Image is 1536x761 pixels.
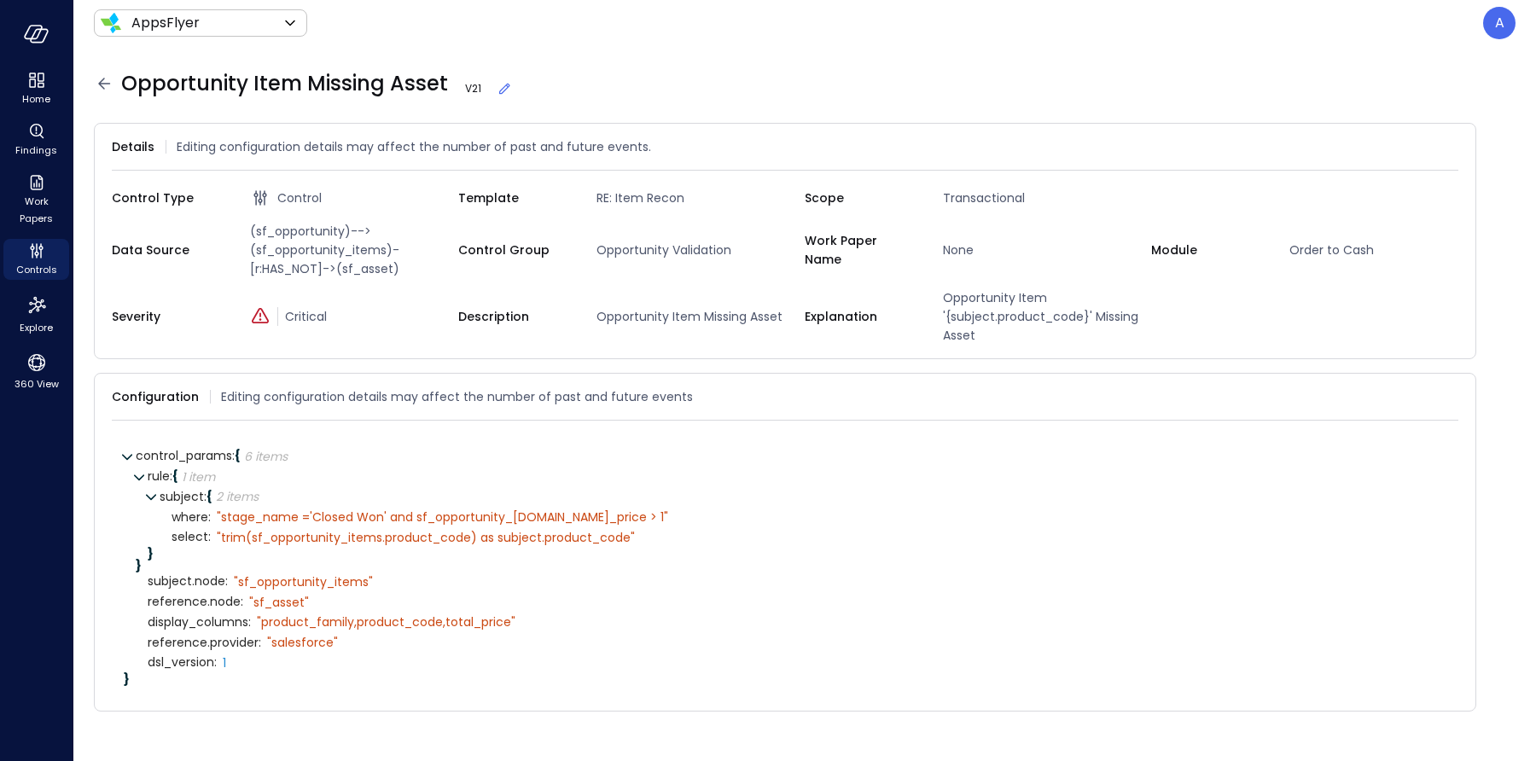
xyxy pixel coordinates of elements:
span: reference.provider [148,636,261,649]
div: " sf_opportunity_items" [234,574,373,590]
span: { [172,468,178,485]
span: { [235,447,241,464]
span: RE: Item Recon [590,189,805,207]
span: Data Source [112,241,223,259]
div: " trim(sf_opportunity_items.product_code) as subject.product_code" [217,530,635,545]
div: Controls [3,239,69,280]
span: Opportunity Validation [590,241,805,259]
div: } [136,560,1446,572]
div: Control [250,188,458,208]
div: 2 items [216,491,259,502]
span: : [248,613,251,630]
span: Opportunity Item '{subject.product_code}' Missing Asset [936,288,1151,345]
span: Editing configuration details may affect the number of past and future events. [177,137,651,156]
span: { [207,488,212,505]
span: Scope [805,189,916,207]
span: Configuration [112,387,199,406]
div: Explore [3,290,69,338]
span: : [225,572,228,590]
span: Work Paper Name [805,231,916,269]
span: subject [160,488,207,505]
div: Critical [250,307,458,326]
span: 1 [223,654,226,671]
div: Work Papers [3,171,69,229]
span: Findings [15,142,57,159]
span: display_columns [148,616,251,629]
span: : [170,468,172,485]
div: 360 View [3,348,69,394]
div: " sf_asset" [249,595,309,610]
span: : [232,447,235,464]
span: Module [1151,241,1262,259]
div: " stage_name ='Closed Won' and sf_opportunity_[DOMAIN_NAME]_price > 1" [217,509,668,525]
span: : [214,654,217,671]
span: (sf_opportunity)-->(sf_opportunity_items)-[r:HAS_NOT]->(sf_asset) [243,222,458,278]
span: None [936,241,1151,259]
span: Opportunity Item Missing Asset [590,307,805,326]
div: 1 item [182,471,215,483]
span: Details [112,137,154,156]
span: : [241,593,243,610]
div: " salesforce" [267,635,338,650]
span: rule [148,468,172,485]
div: } [124,673,1446,685]
p: AppsFlyer [131,13,200,33]
span: Transactional [936,189,1151,207]
div: Home [3,68,69,109]
div: } [148,548,1446,560]
span: dsl_version [148,656,217,669]
div: Findings [3,119,69,160]
span: : [208,528,211,545]
img: Icon [101,13,121,33]
span: Template [458,189,569,207]
span: Opportunity Item Missing Asset [121,70,513,97]
span: Severity [112,307,223,326]
span: 360 View [15,375,59,392]
span: reference.node [148,595,243,608]
span: subject.node [148,575,228,588]
div: Avi Brandwain [1483,7,1516,39]
div: 6 items [244,450,288,462]
span: Work Papers [10,193,62,227]
span: Controls [16,261,57,278]
span: Explanation [805,307,916,326]
span: where [172,511,211,524]
span: Description [458,307,569,326]
div: " product_family,product_code,total_price" [257,614,515,630]
span: Explore [20,319,53,336]
p: A [1495,13,1504,33]
span: Order to Cash [1283,241,1498,259]
span: : [204,488,207,505]
span: Editing configuration details may affect the number of past and future events [221,387,693,406]
span: : [259,634,261,651]
span: Home [22,90,50,107]
span: Control Type [112,189,223,207]
span: select [172,531,211,543]
span: control_params [136,447,235,464]
span: Control Group [458,241,569,259]
span: V 21 [458,80,488,97]
span: : [208,508,211,526]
